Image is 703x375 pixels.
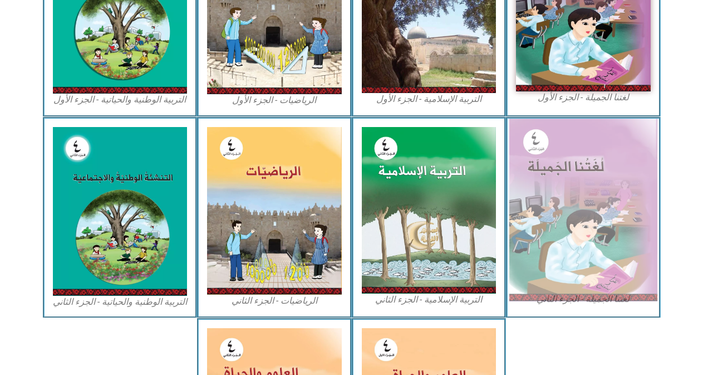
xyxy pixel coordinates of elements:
figcaption: التربية الوطنية والحياتية - الجزء الثاني [53,296,188,308]
figcaption: لغتنا الجميلة - الجزء الأول​ [516,91,651,104]
figcaption: التربية الإسلامية - الجزء الثاني [362,294,496,306]
figcaption: التربية الوطنية والحياتية - الجزء الأول​ [53,94,188,106]
figcaption: الرياضيات - الجزء الأول​ [207,94,342,106]
figcaption: التربية الإسلامية - الجزء الأول [362,93,496,105]
figcaption: الرياضيات - الجزء الثاني [207,295,342,307]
